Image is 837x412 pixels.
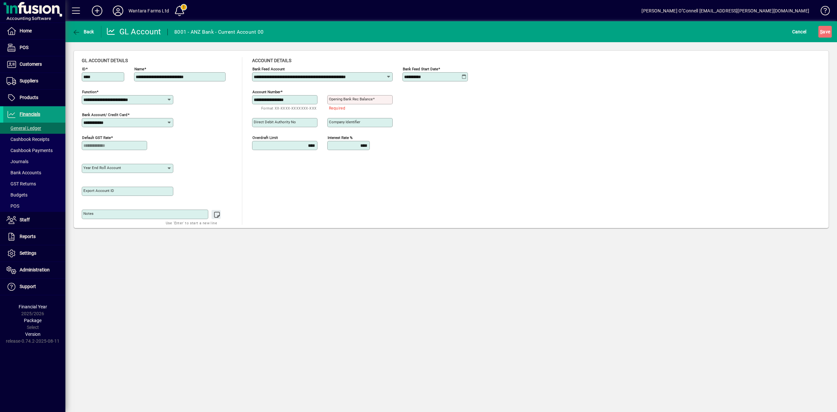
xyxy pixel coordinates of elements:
a: POS [3,40,65,56]
a: Cashbook Payments [3,145,65,156]
mat-label: Bank Account/ Credit card [82,112,128,117]
button: Profile [108,5,128,17]
mat-hint: Use 'Enter' to start a new line [166,219,217,227]
a: Staff [3,212,65,228]
span: POS [7,203,19,209]
a: Customers [3,56,65,73]
a: Journals [3,156,65,167]
span: Cashbook Receipts [7,137,49,142]
span: Cancel [792,26,807,37]
mat-label: Company identifier [329,120,360,124]
span: Customers [20,61,42,67]
a: Support [3,279,65,295]
a: GST Returns [3,178,65,189]
span: Journals [7,159,28,164]
div: Wantara Farms Ltd [128,6,169,16]
mat-label: Direct debit authority no [254,120,296,124]
mat-label: Bank Feed Start Date [403,67,438,71]
mat-label: Default GST rate [82,135,111,140]
span: Financials [20,112,40,117]
span: Budgets [7,192,27,197]
span: Products [20,95,38,100]
a: Knowledge Base [816,1,829,23]
span: General Ledger [7,126,41,131]
span: Financial Year [19,304,47,309]
span: Version [25,332,41,337]
span: Home [20,28,32,33]
mat-label: Account number [252,90,281,94]
mat-label: Export account ID [83,188,114,193]
span: POS [20,45,28,50]
span: Suppliers [20,78,38,83]
a: Cashbook Receipts [3,134,65,145]
span: Package [24,318,42,323]
a: Reports [3,229,65,245]
mat-hint: Format XX-XXXX-XXXXXXX-XXX [261,104,316,112]
a: Products [3,90,65,106]
mat-label: ID [82,67,86,71]
a: Administration [3,262,65,278]
mat-label: Interest rate % [328,135,352,140]
span: Staff [20,217,30,222]
a: Suppliers [3,73,65,89]
mat-error: Required [329,104,387,111]
span: Reports [20,234,36,239]
span: GST Returns [7,181,36,186]
span: Support [20,284,36,289]
a: Home [3,23,65,39]
span: Back [72,29,94,34]
mat-label: Name [134,67,144,71]
a: Budgets [3,189,65,200]
div: [PERSON_NAME] O''Connell [EMAIL_ADDRESS][PERSON_NAME][DOMAIN_NAME] [641,6,809,16]
mat-label: Notes [83,211,94,216]
button: Add [87,5,108,17]
span: Bank Accounts [7,170,41,175]
mat-label: Opening bank rec balance [329,97,373,101]
span: Settings [20,250,36,256]
span: Cashbook Payments [7,148,53,153]
div: GL Account [106,26,161,37]
span: S [820,29,823,34]
button: Cancel [791,26,808,38]
a: POS [3,200,65,212]
a: Settings [3,245,65,262]
mat-label: Function [82,90,96,94]
button: Save [818,26,832,38]
mat-label: Bank Feed Account [252,67,285,71]
span: Account details [252,58,291,63]
a: Bank Accounts [3,167,65,178]
button: Back [71,26,96,38]
app-page-header-button: Back [65,26,101,38]
span: GL account details [82,58,128,63]
span: ave [820,26,830,37]
span: Administration [20,267,50,272]
mat-label: Overdraft limit [252,135,278,140]
div: 8001 - ANZ Bank - Current Account 00 [174,27,264,37]
mat-label: Year end roll account [83,165,121,170]
a: General Ledger [3,123,65,134]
